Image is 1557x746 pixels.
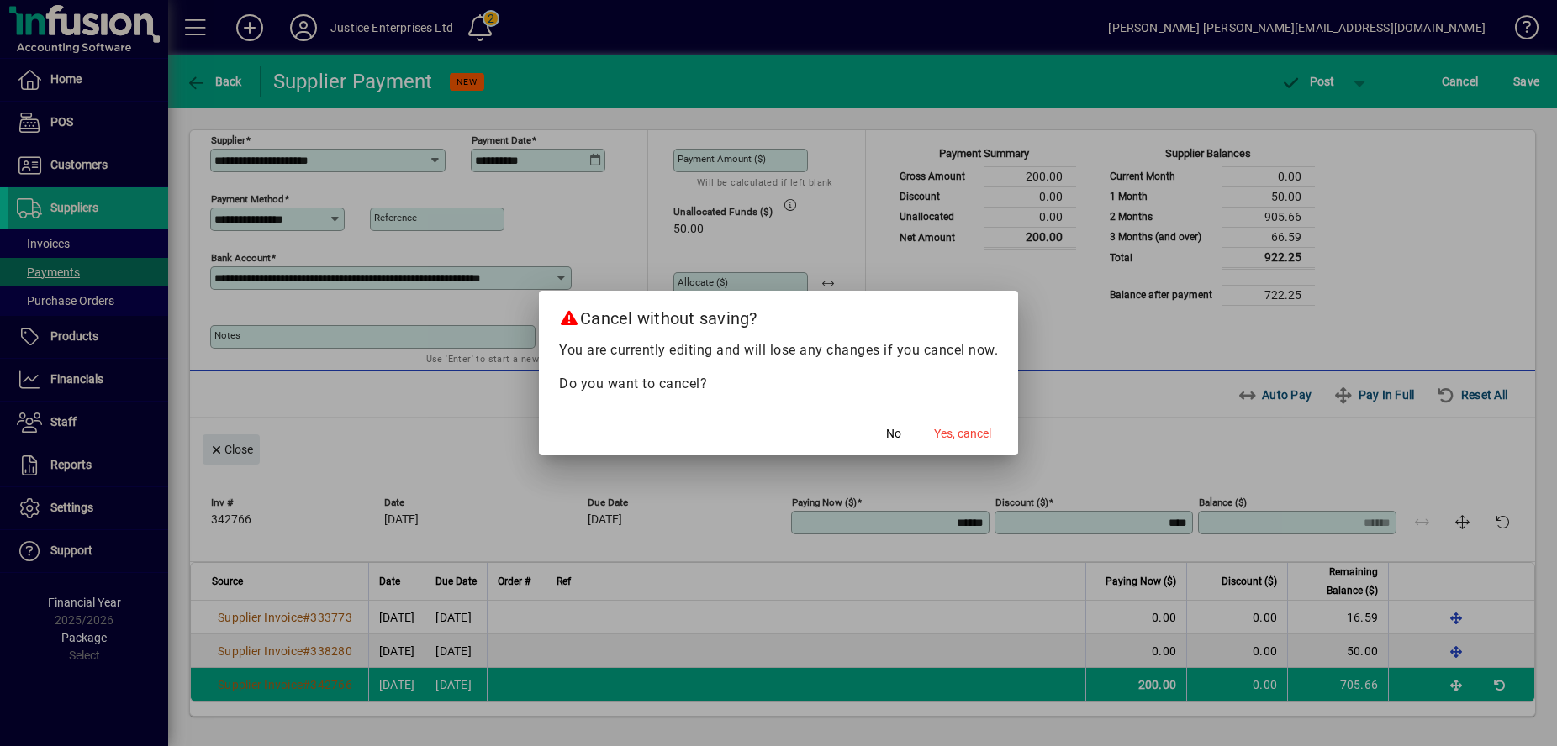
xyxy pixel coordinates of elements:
[934,425,991,443] span: Yes, cancel
[867,418,921,449] button: No
[886,425,901,443] span: No
[559,374,998,394] p: Do you want to cancel?
[559,340,998,360] p: You are currently editing and will lose any changes if you cancel now.
[539,291,1018,339] h2: Cancel without saving?
[927,418,998,449] button: Yes, cancel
